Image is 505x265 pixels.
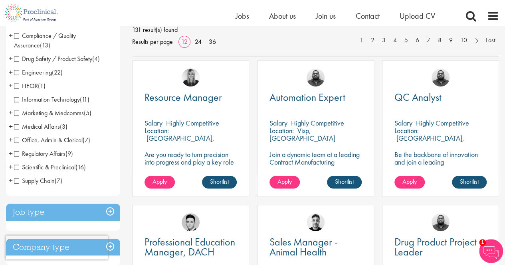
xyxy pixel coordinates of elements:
[9,53,13,65] span: +
[269,235,338,259] span: Sales Manager - Animal Health
[84,109,91,117] span: (5)
[40,41,50,49] span: (13)
[456,36,471,45] a: 10
[9,175,13,186] span: +
[479,239,503,263] img: Chatbot
[6,204,120,221] h3: Job type
[432,213,450,231] img: Ashley Bennett
[145,237,237,257] a: Professional Education Manager, DACH
[14,31,76,49] span: Compliance / Quality Assurance
[452,176,487,188] a: Shortlist
[394,237,487,257] a: Drug Product Project Leader
[327,176,362,188] a: Shortlist
[145,151,237,181] p: Are you ready to turn precision into progress and play a key role in shaping the future of pharma...
[394,90,442,104] span: QC Analyst
[182,69,200,86] img: Janelle Jones
[394,126,419,135] span: Location:
[269,151,362,196] p: Join a dynamic team at a leading Contract Manufacturing Organisation (CMO) and contribute to grou...
[394,118,412,128] span: Salary
[145,235,235,259] span: Professional Education Manager, DACH
[92,55,100,63] span: (4)
[60,122,67,131] span: (3)
[269,11,296,21] a: About us
[367,36,378,45] a: 2
[482,36,499,45] a: Last
[14,55,100,63] span: Drug Safety / Product Safety
[307,213,325,231] a: Dean Fisher
[145,92,237,102] a: Resource Manager
[307,69,325,86] img: Ashley Bennett
[394,176,425,188] a: Apply
[9,120,13,132] span: +
[269,92,362,102] a: Automation Expert
[269,237,362,257] a: Sales Manager - Animal Health
[14,163,86,171] span: Scientific & Preclinical
[14,149,73,158] span: Regulatory Affairs
[14,95,89,104] span: Information Technology
[9,161,13,173] span: +
[6,236,108,259] iframe: reCAPTCHA
[145,126,169,135] span: Location:
[389,36,401,45] a: 4
[400,11,435,21] a: Upload CV
[269,126,335,143] p: Visp, [GEOGRAPHIC_DATA]
[166,118,219,128] p: Highly Competitive
[75,163,86,171] span: (16)
[269,90,345,104] span: Automation Expert
[14,177,62,185] span: Supply Chain
[52,68,63,77] span: (22)
[132,36,173,48] span: Results per page
[38,82,46,90] span: (1)
[394,133,464,150] p: [GEOGRAPHIC_DATA], [GEOGRAPHIC_DATA]
[236,11,249,21] a: Jobs
[132,24,499,36] span: 131 result(s) found
[14,82,38,90] span: HEOR
[14,109,91,117] span: Marketing & Medcomms
[416,118,469,128] p: Highly Competitive
[356,11,380,21] a: Contact
[445,36,457,45] a: 9
[14,122,60,131] span: Medical Affairs
[412,36,423,45] a: 6
[291,118,344,128] p: Highly Competitive
[145,118,162,128] span: Salary
[14,149,65,158] span: Regulatory Affairs
[14,177,55,185] span: Supply Chain
[394,235,477,259] span: Drug Product Project Leader
[479,239,486,246] span: 1
[55,177,62,185] span: (7)
[14,136,90,144] span: Office, Admin & Clerical
[152,177,167,186] span: Apply
[432,69,450,86] img: Ashley Bennett
[402,177,417,186] span: Apply
[14,109,84,117] span: Marketing & Medcomms
[14,82,46,90] span: HEOR
[356,36,367,45] a: 1
[9,147,13,159] span: +
[14,163,75,171] span: Scientific & Preclinical
[400,36,412,45] a: 5
[178,37,190,46] a: 12
[145,90,222,104] span: Resource Manager
[206,37,219,46] a: 36
[9,107,13,119] span: +
[316,11,336,21] a: Join us
[394,151,487,188] p: Be the backbone of innovation and join a leading pharmaceutical company to help keep life-changin...
[9,66,13,78] span: +
[14,122,67,131] span: Medical Affairs
[14,68,63,77] span: Engineering
[182,213,200,231] img: Connor Lynes
[14,95,80,104] span: Information Technology
[269,176,300,188] a: Apply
